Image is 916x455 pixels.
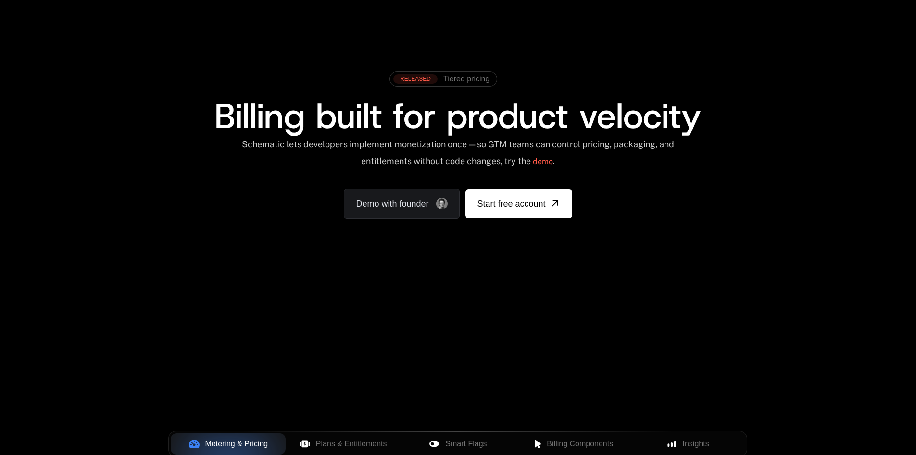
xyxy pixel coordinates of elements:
[683,438,709,450] span: Insights
[241,139,675,173] div: Schematic lets developers implement monetization once — so GTM teams can control pricing, packagi...
[393,74,489,84] a: [object Object],[object Object]
[443,75,489,83] span: Tiered pricing
[630,433,745,455] button: Insights
[214,93,701,139] span: Billing built for product velocity
[477,197,545,210] span: Start free account
[465,189,572,218] a: [object Object]
[393,74,438,84] div: RELEASED
[401,433,515,455] button: Smart Flags
[205,438,268,450] span: Metering & Pricing
[533,150,553,173] a: demo
[547,438,613,450] span: Billing Components
[445,438,487,450] span: Smart Flags
[344,189,460,219] a: Demo with founder, ,[object Object]
[286,433,401,455] button: Plans & Entitlements
[316,438,387,450] span: Plans & Entitlements
[515,433,630,455] button: Billing Components
[171,433,286,455] button: Metering & Pricing
[436,198,448,209] img: Founder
